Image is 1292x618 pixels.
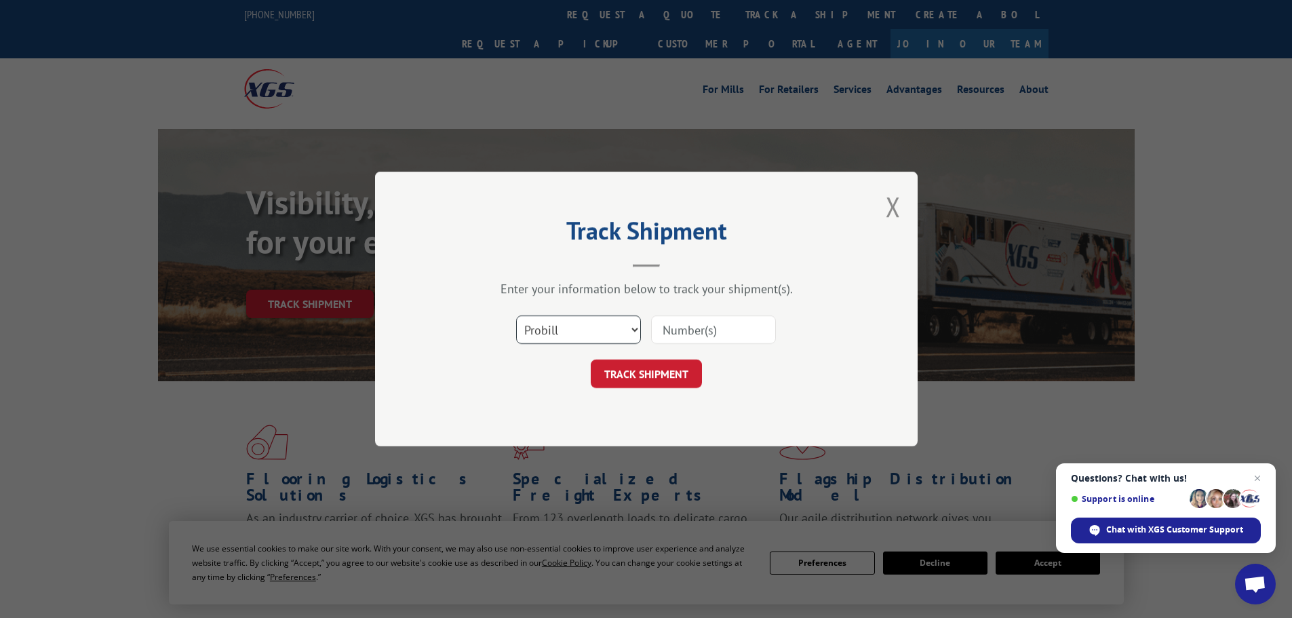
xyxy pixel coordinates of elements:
[1071,494,1185,504] span: Support is online
[443,281,850,296] div: Enter your information below to track your shipment(s).
[443,221,850,247] h2: Track Shipment
[886,189,901,225] button: Close modal
[1071,518,1261,543] div: Chat with XGS Customer Support
[1071,473,1261,484] span: Questions? Chat with us!
[1106,524,1243,536] span: Chat with XGS Customer Support
[591,360,702,388] button: TRACK SHIPMENT
[651,315,776,344] input: Number(s)
[1235,564,1276,604] div: Open chat
[1249,470,1266,486] span: Close chat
